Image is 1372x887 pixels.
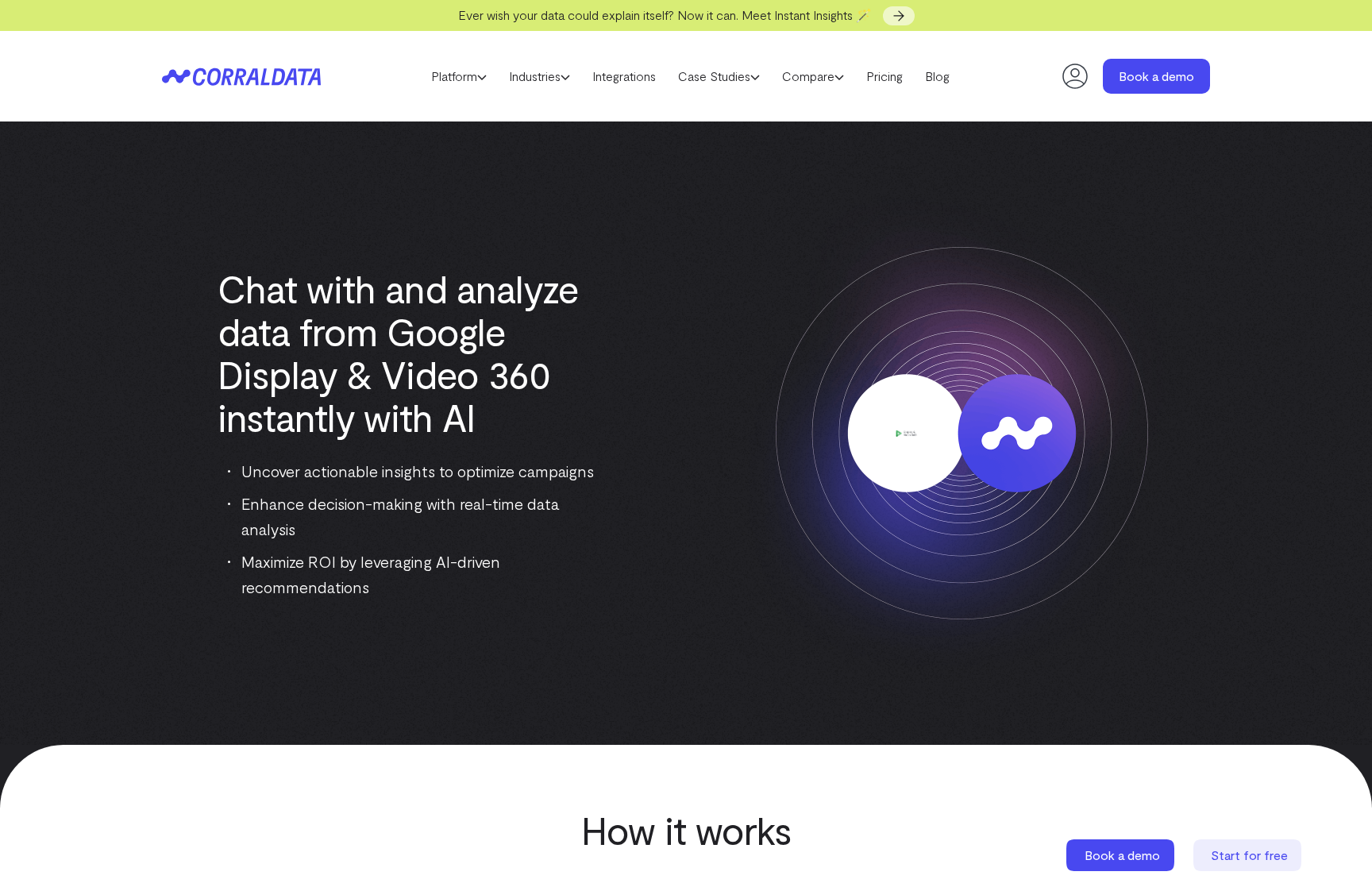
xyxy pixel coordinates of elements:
span: Book a demo [1085,847,1160,862]
span: Start for free [1211,847,1288,862]
span: Ever wish your data could explain itself? Now it can. Meet Instant Insights 🪄 [458,7,872,22]
li: Uncover actionable insights to optimize campaigns [228,458,603,484]
li: Enhance decision-making with real-time data analysis [228,491,603,542]
a: Platform [420,64,498,88]
a: Pricing [855,64,914,88]
a: Case Studies [667,64,771,88]
a: Integrations [581,64,667,88]
h1: Chat with and analyze data from Google Display & Video 360 instantly with AI [218,267,603,438]
a: Blog [914,64,961,88]
a: Book a demo [1103,59,1210,94]
a: Compare [771,64,855,88]
a: Book a demo [1066,839,1177,871]
a: Start for free [1193,839,1305,871]
h2: How it works [412,808,960,851]
a: Industries [498,64,581,88]
li: Maximize ROI by leveraging AI-driven recommendations [228,549,603,600]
